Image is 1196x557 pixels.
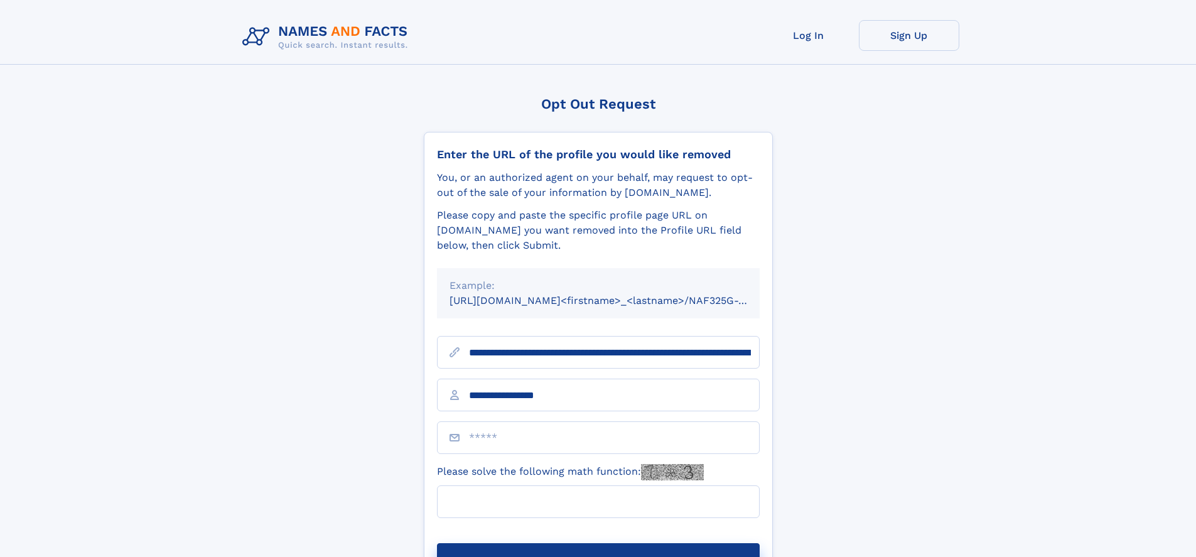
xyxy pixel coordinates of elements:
small: [URL][DOMAIN_NAME]<firstname>_<lastname>/NAF325G-xxxxxxxx [450,295,784,306]
div: You, or an authorized agent on your behalf, may request to opt-out of the sale of your informatio... [437,170,760,200]
div: Example: [450,278,747,293]
a: Sign Up [859,20,959,51]
div: Opt Out Request [424,96,773,112]
div: Please copy and paste the specific profile page URL on [DOMAIN_NAME] you want removed into the Pr... [437,208,760,253]
div: Enter the URL of the profile you would like removed [437,148,760,161]
label: Please solve the following math function: [437,464,704,480]
img: Logo Names and Facts [237,20,418,54]
a: Log In [758,20,859,51]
